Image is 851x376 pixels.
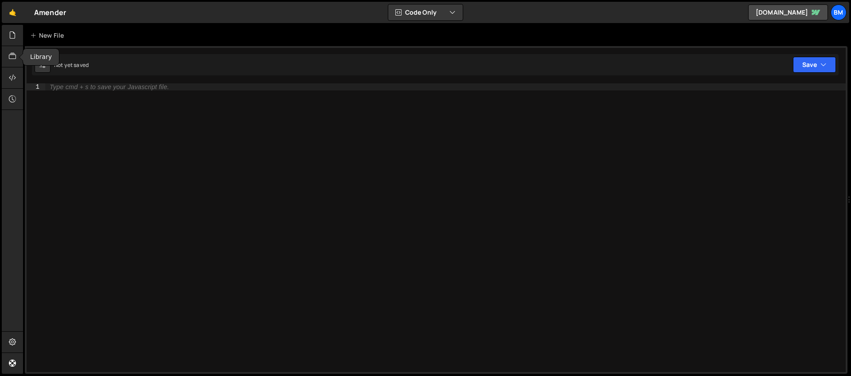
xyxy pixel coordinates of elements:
[50,84,169,90] div: Type cmd + s to save your Javascript file.
[27,83,45,90] div: 1
[2,2,23,23] a: 🤙
[23,49,59,65] div: Library
[388,4,463,20] button: Code Only
[30,31,67,40] div: New File
[831,4,847,20] a: bm
[793,57,836,73] button: Save
[748,4,828,20] a: [DOMAIN_NAME]
[54,61,89,69] div: Not yet saved
[34,7,66,18] div: Amender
